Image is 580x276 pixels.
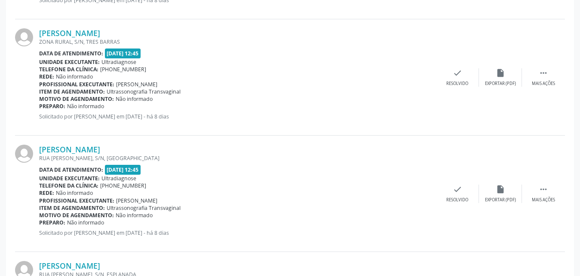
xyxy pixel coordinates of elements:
[101,175,136,182] span: Ultradiagnose
[39,95,114,103] b: Motivo de agendamento:
[15,28,33,46] img: img
[105,49,141,58] span: [DATE] 12:45
[39,197,114,204] b: Profissional executante:
[100,66,146,73] span: [PHONE_NUMBER]
[539,185,548,194] i: 
[496,185,505,194] i: insert_drive_file
[67,103,104,110] span: Não informado
[532,81,555,87] div: Mais ações
[101,58,136,66] span: Ultradiagnose
[15,145,33,163] img: img
[116,95,153,103] span: Não informado
[39,81,114,88] b: Profissional executante:
[39,182,98,189] b: Telefone da clínica:
[39,38,436,45] div: ZONA RURAL, S/N, TRES BARRAS
[496,68,505,78] i: insert_drive_file
[105,165,141,175] span: [DATE] 12:45
[453,68,462,78] i: check
[485,197,516,203] div: Exportar (PDF)
[39,73,54,80] b: Rede:
[39,261,100,270] a: [PERSON_NAME]
[39,113,436,120] p: Solicitado por [PERSON_NAME] em [DATE] - há 8 dias
[453,185,462,194] i: check
[39,204,105,212] b: Item de agendamento:
[446,197,468,203] div: Resolvido
[39,50,103,57] b: Data de atendimento:
[39,28,100,38] a: [PERSON_NAME]
[39,155,436,162] div: RUA [PERSON_NAME], S/N, [GEOGRAPHIC_DATA]
[532,197,555,203] div: Mais ações
[107,204,181,212] span: Ultrassonografia Transvaginal
[56,73,93,80] span: Não informado
[100,182,146,189] span: [PHONE_NUMBER]
[39,58,100,66] b: Unidade executante:
[39,145,100,154] a: [PERSON_NAME]
[39,103,65,110] b: Preparo:
[67,219,104,226] span: Não informado
[39,88,105,95] b: Item de agendamento:
[116,81,157,88] span: [PERSON_NAME]
[39,66,98,73] b: Telefone da clínica:
[539,68,548,78] i: 
[39,212,114,219] b: Motivo de agendamento:
[116,197,157,204] span: [PERSON_NAME]
[39,189,54,197] b: Rede:
[39,175,100,182] b: Unidade executante:
[56,189,93,197] span: Não informado
[39,166,103,173] b: Data de atendimento:
[116,212,153,219] span: Não informado
[446,81,468,87] div: Resolvido
[485,81,516,87] div: Exportar (PDF)
[39,219,65,226] b: Preparo:
[39,229,436,237] p: Solicitado por [PERSON_NAME] em [DATE] - há 8 dias
[107,88,181,95] span: Ultrassonografia Transvaginal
